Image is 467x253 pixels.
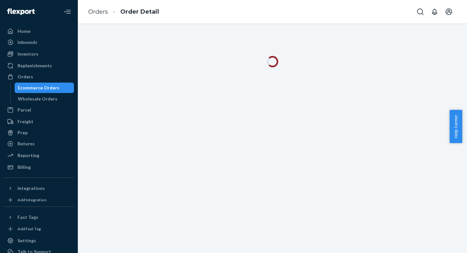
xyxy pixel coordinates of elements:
a: Parcel [4,105,74,115]
div: Fast Tags [18,214,38,220]
a: Inventory [4,49,74,59]
button: Fast Tags [4,212,74,222]
div: Billing [18,164,31,170]
div: Settings [18,237,36,244]
ol: breadcrumbs [83,2,164,21]
div: Home [18,28,30,34]
a: Settings [4,235,74,246]
a: Ecommerce Orders [15,83,74,93]
a: Freight [4,116,74,127]
div: Add Fast Tag [18,226,41,232]
a: Reporting [4,150,74,161]
a: Returns [4,139,74,149]
a: Wholesale Orders [15,94,74,104]
a: Billing [4,162,74,172]
div: Integrations [18,185,45,192]
div: Wholesale Orders [18,96,57,102]
a: Replenishments [4,60,74,71]
div: Freight [18,118,33,125]
div: Prep [18,129,28,136]
a: Add Fast Tag [4,225,74,233]
a: Add Integration [4,196,74,204]
div: Ecommerce Orders [18,85,59,91]
div: Returns [18,140,35,147]
a: Inbounds [4,37,74,47]
div: Add Integration [18,197,46,203]
a: Orders [88,8,108,15]
button: Open account menu [442,5,455,18]
div: Replenishments [18,62,52,69]
div: Orders [18,73,33,80]
button: Open Search Box [414,5,427,18]
button: Help Center [449,110,462,143]
a: Prep [4,127,74,138]
img: Flexport logo [7,8,35,15]
div: Inventory [18,51,38,57]
div: Inbounds [18,39,37,46]
button: Close Navigation [61,5,74,18]
a: Home [4,26,74,36]
a: Orders [4,72,74,82]
div: Parcel [18,107,31,113]
div: Reporting [18,152,39,159]
button: Open notifications [428,5,441,18]
button: Integrations [4,183,74,193]
a: Order Detail [120,8,159,15]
